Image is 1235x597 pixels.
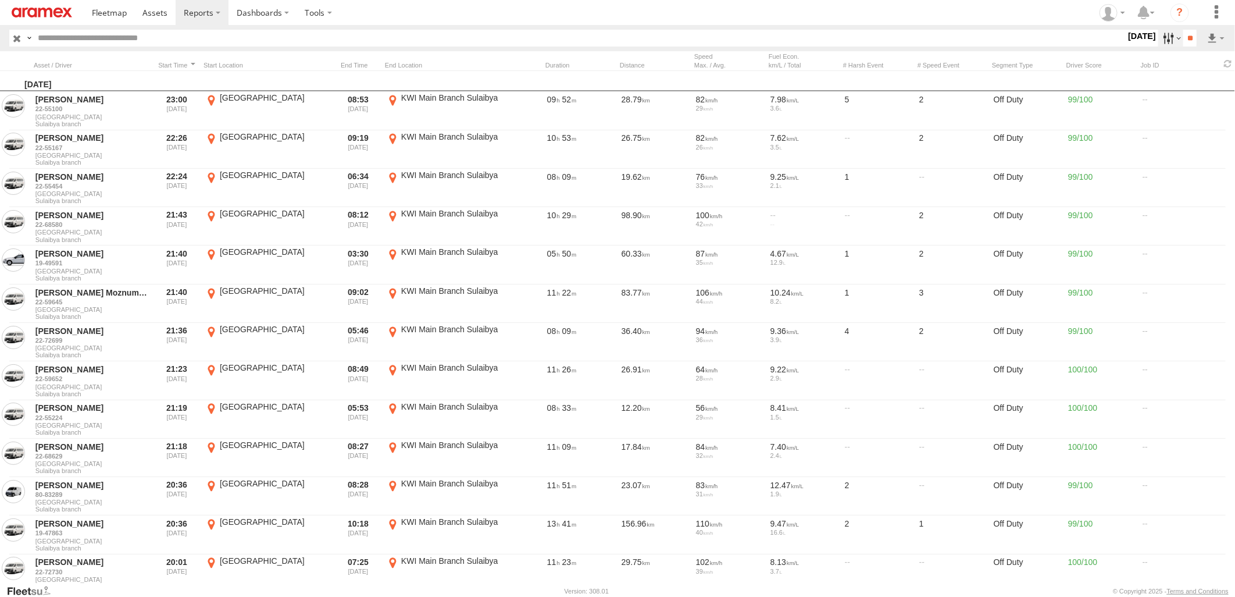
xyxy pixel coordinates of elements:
a: View Asset in Asset Management [2,287,25,311]
div: 9.25 [770,172,837,182]
span: Filter Results to this Group [35,467,148,474]
a: View Asset in Asset Management [2,133,25,156]
span: 33 [562,403,577,413]
a: View Asset in Asset Management [2,172,25,195]
a: [PERSON_NAME] [35,442,148,452]
div: 2 [918,132,987,168]
span: [GEOGRAPHIC_DATA] [35,113,148,120]
div: 16.6 [770,529,837,536]
div: Off Duty [992,208,1062,244]
div: Off Duty [992,517,1062,553]
div: 29 [696,414,762,421]
div: 2 [918,324,987,360]
div: [GEOGRAPHIC_DATA] [220,324,330,335]
div: 1.5 [770,414,837,421]
span: [GEOGRAPHIC_DATA] [35,190,148,197]
span: [GEOGRAPHIC_DATA] [35,576,148,583]
div: [GEOGRAPHIC_DATA] [220,170,330,180]
div: 33 [696,182,762,189]
span: 11 [547,288,560,297]
div: Off Duty [992,556,1062,592]
label: Click to View Event Location [204,363,331,399]
div: 17.84 [620,440,690,476]
div: © Copyright 2025 - [1113,588,1229,595]
span: [GEOGRAPHIC_DATA] [35,538,148,545]
img: aramex-logo.svg [12,8,72,17]
a: View Asset in Asset Management [2,518,25,542]
div: 9.22 [770,364,837,375]
a: 22-72699 [35,336,148,344]
div: 99/100 [1066,170,1136,206]
a: 22-59652 [35,375,148,383]
div: [GEOGRAPHIC_DATA] [220,440,330,450]
a: [PERSON_NAME] [35,518,148,529]
div: 82 [696,94,762,105]
div: Off Duty [992,132,1062,168]
div: 110 [696,518,762,529]
div: 36 [696,336,762,343]
span: [GEOGRAPHIC_DATA] [35,499,148,506]
label: Search Filter Options [1158,30,1183,47]
label: Click to View Event Location [385,170,513,206]
div: Off Duty [992,93,1062,129]
div: Click to Sort [620,61,690,69]
div: 99/100 [1066,478,1136,514]
a: [PERSON_NAME] [35,172,148,182]
div: Entered prior to selected date range [155,363,199,399]
label: Click to View Event Location [385,132,513,168]
label: Search Query [24,30,34,47]
label: Click to View Event Location [204,556,331,592]
div: 42 [696,221,762,228]
div: Exited after selected date range [336,440,380,476]
label: Click to View Event Location [204,132,331,168]
div: 94 [696,326,762,336]
span: Filter Results to this Group [35,351,148,358]
div: Entered prior to selected date range [155,247,199,283]
i: ? [1170,3,1189,22]
span: Filter Results to this Group [35,506,148,513]
label: Click to View Event Location [204,517,331,553]
span: [GEOGRAPHIC_DATA] [35,229,148,236]
span: Filter Results to this Group [35,159,148,166]
div: KWI Main Branch Sulaibya [401,286,511,296]
div: 100/100 [1066,363,1136,399]
div: 56 [696,403,762,413]
a: [PERSON_NAME] [35,326,148,336]
div: 76 [696,172,762,182]
a: [PERSON_NAME] [35,480,148,491]
div: 19.62 [620,170,690,206]
span: 09 [562,326,577,336]
div: 99/100 [1066,286,1136,322]
div: 7.40 [770,442,837,452]
span: 13 [547,519,560,528]
div: 32 [696,452,762,459]
div: 64 [696,364,762,375]
span: Filter Results to this Group [35,313,148,320]
div: 1 [918,517,987,553]
a: [PERSON_NAME] [35,94,148,105]
a: [PERSON_NAME] [35,210,148,221]
a: [PERSON_NAME] [35,557,148,567]
div: KWI Main Branch Sulaibya [401,324,511,335]
span: Filter Results to this Group [35,545,148,552]
span: 05 [547,249,560,258]
label: Click to View Event Location [385,478,513,514]
div: 99/100 [1066,324,1136,360]
div: KWI Main Branch Sulaibya [401,208,511,219]
div: 23.07 [620,478,690,514]
span: Filter Results to this Group [35,390,148,397]
label: Click to View Event Location [204,170,331,206]
label: Click to View Event Location [204,478,331,514]
label: Click to View Event Location [385,401,513,438]
div: Entered prior to selected date range [155,440,199,476]
div: 8.13 [770,557,837,567]
div: 100/100 [1066,556,1136,592]
div: Entered prior to selected date range [155,93,199,129]
div: 100 [696,210,762,221]
div: [GEOGRAPHIC_DATA] [220,401,330,412]
span: 41 [562,519,577,528]
div: [GEOGRAPHIC_DATA] [220,363,330,373]
div: [GEOGRAPHIC_DATA] [220,517,330,527]
div: 8.41 [770,403,837,413]
div: Exited after selected date range [336,401,380,438]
